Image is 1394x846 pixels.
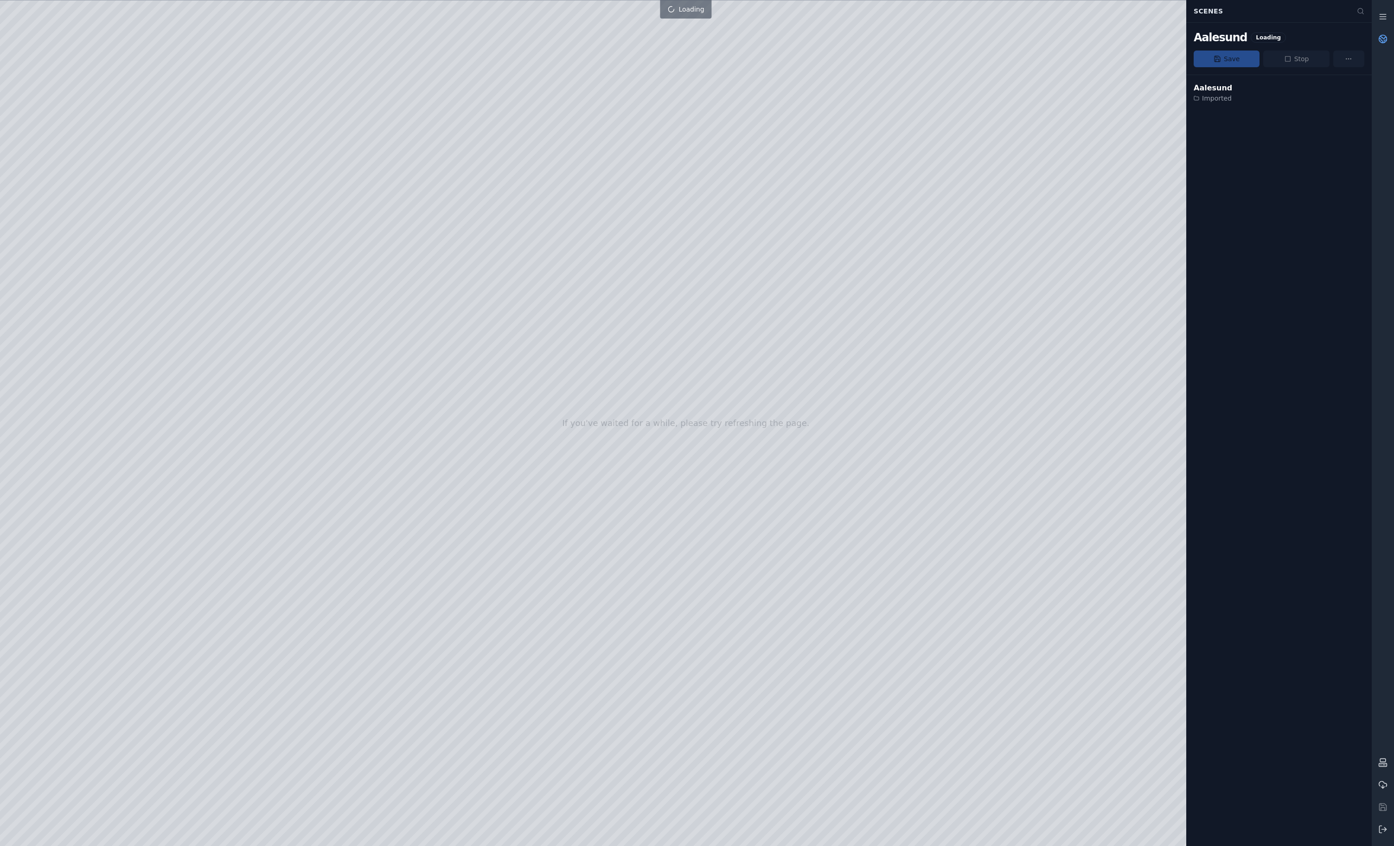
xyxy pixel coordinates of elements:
span: Loading [678,5,704,14]
div: Scenes [1188,2,1351,20]
div: Aalesund [1194,30,1247,45]
div: Aalesund [1194,83,1232,94]
div: Loading [1251,32,1286,43]
div: Imported [1194,94,1232,103]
